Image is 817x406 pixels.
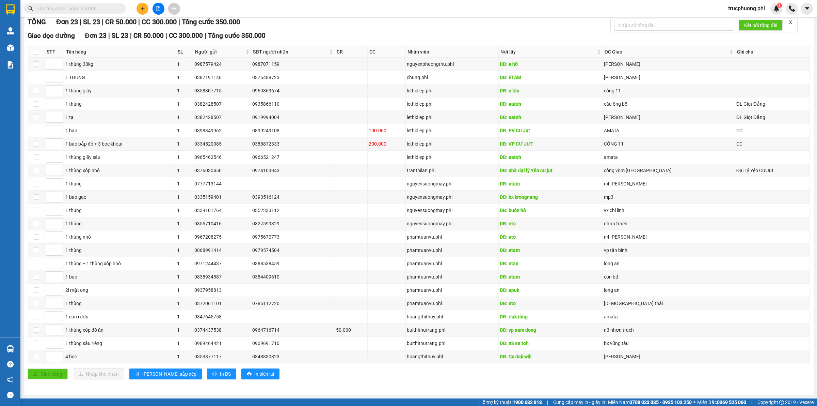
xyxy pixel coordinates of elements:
[135,372,140,377] span: sort-ascending
[252,353,334,360] div: 0348830823
[369,127,404,134] div: 100.000
[165,32,167,40] span: |
[194,127,250,134] div: 0398349962
[407,167,498,174] div: tranthilan.phl
[604,74,734,81] div: [PERSON_NAME]
[500,273,601,281] div: DĐ: etam
[251,230,335,244] td: 0975670773
[252,246,334,254] div: 0979574504
[252,167,334,174] div: 0974103843
[253,48,328,56] span: SĐT người nhận
[251,84,335,97] td: 0969363674
[407,313,498,320] div: hoangthithuy.phl
[604,207,734,214] div: vx chí linh
[194,207,250,214] div: 0339101764
[108,32,110,40] span: |
[142,18,177,26] span: CC 300.000
[407,326,498,334] div: buithithutrang.phl
[212,372,217,377] span: printer
[604,60,734,68] div: [PERSON_NAME]
[604,220,734,227] div: nhơn trạch
[28,32,75,40] span: Giao dọc đường
[500,48,595,56] span: Nơi lấy
[604,286,734,294] div: long an
[252,140,334,148] div: 0388872333
[177,167,192,174] div: 1
[194,300,250,307] div: 0372061101
[65,340,175,347] div: 1 thùng sầu riêng
[177,87,192,94] div: 1
[85,32,107,40] span: Đơn 23
[407,193,498,201] div: nguyensuongmay.phl
[194,153,250,161] div: 0965462546
[604,140,734,148] div: CỔNG 11
[739,20,783,31] button: Kết nối tổng đài
[194,180,250,187] div: 0777713144
[336,326,366,334] div: 50.000
[140,6,145,11] span: plus
[335,46,368,58] th: CR
[614,20,733,31] input: Nhập số tổng đài
[65,326,175,334] div: 1 thùng xốp đồ ăn
[65,207,175,214] div: 1 thung
[247,372,252,377] span: printer
[7,345,14,352] img: warehouse-icon
[65,246,175,254] div: 1 thùng
[7,61,14,69] img: solution-icon
[500,313,601,320] div: DĐ: đak rông
[28,18,46,26] span: TỔNG
[251,111,335,124] td: 0919994004
[407,260,498,267] div: phamtuanvu.phl
[252,153,334,161] div: 0966521247
[251,191,335,204] td: 0393516124
[407,127,498,134] div: lethidiep.phl
[629,400,692,405] strong: 0708 023 035 - 0935 103 250
[65,220,175,227] div: 1 thùng
[251,151,335,164] td: 0966521247
[65,100,175,108] div: 1 thùng
[168,3,180,15] button: aim
[500,60,601,68] div: DĐ: e hồ
[744,21,777,29] span: Kết nối tổng đài
[779,400,784,405] span: copyright
[177,180,192,187] div: 1
[80,18,81,26] span: |
[65,313,175,320] div: 1 can rượu
[500,300,601,307] div: DĐ: eto
[177,100,192,108] div: 1
[500,100,601,108] div: DĐ: eatoh
[778,3,781,8] span: 1
[604,340,734,347] div: bx vũng tàu
[604,260,734,267] div: long an
[251,297,335,310] td: 0785112720
[177,127,192,134] div: 1
[65,180,175,187] div: 1 thùng
[500,260,601,267] div: DĐ: etan
[6,4,15,15] img: logo-vxr
[604,100,734,108] div: cầu ông bố
[604,127,734,134] div: AMATA
[407,273,498,281] div: phamtuanvu.phl
[177,353,192,360] div: 1
[65,273,175,281] div: 1 bao
[194,114,250,121] div: 0382428507
[177,286,192,294] div: 1
[500,246,601,254] div: DĐ: etam
[177,260,192,267] div: 1
[407,233,498,241] div: phamtuanvu.phl
[773,5,780,12] img: icon-new-feature
[252,193,334,201] div: 0393516124
[28,6,33,11] span: search
[194,193,250,201] div: 0335159401
[252,326,334,334] div: 0964716714
[369,140,404,148] div: 200.000
[500,87,601,94] div: DĐ: e tân
[251,58,335,71] td: 0987071159
[500,220,601,227] div: DĐ: eto
[142,370,196,378] span: [PERSON_NAME] sắp xếp
[604,180,734,187] div: n4 [PERSON_NAME]
[194,313,250,320] div: 0347645758
[252,114,334,121] div: 0919994004
[604,246,734,254] div: vp tân bình
[252,207,334,214] div: 0352333112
